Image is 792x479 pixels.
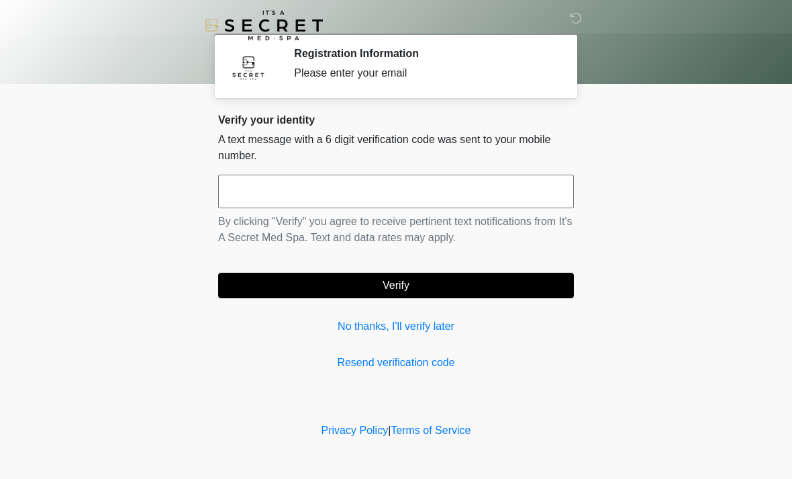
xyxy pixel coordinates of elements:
[218,318,574,335] a: No thanks, I'll verify later
[294,47,554,60] h2: Registration Information
[205,10,323,40] img: It's A Secret Med Spa Logo
[218,214,574,246] p: By clicking "Verify" you agree to receive pertinent text notifications from It's A Secret Med Spa...
[218,132,574,164] p: A text message with a 6 digit verification code was sent to your mobile number.
[218,114,574,126] h2: Verify your identity
[228,47,268,87] img: Agent Avatar
[218,355,574,371] a: Resend verification code
[321,425,389,436] a: Privacy Policy
[388,425,391,436] a: |
[218,273,574,298] button: Verify
[391,425,471,436] a: Terms of Service
[294,65,554,81] div: Please enter your email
